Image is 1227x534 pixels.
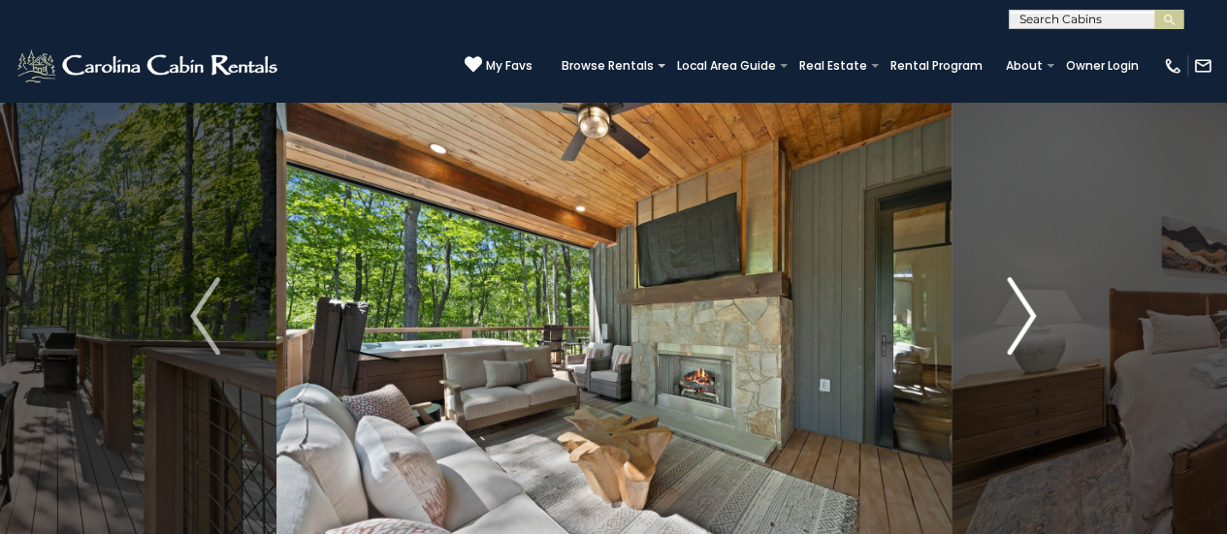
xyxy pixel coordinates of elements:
img: arrow [1007,277,1036,355]
a: Owner Login [1056,52,1148,79]
img: mail-regular-white.png [1193,56,1212,76]
a: Local Area Guide [667,52,786,79]
img: arrow [190,277,219,355]
span: My Favs [486,57,533,75]
img: White-1-2.png [15,47,283,85]
a: About [996,52,1052,79]
img: phone-regular-white.png [1163,56,1182,76]
a: Real Estate [790,52,877,79]
a: Rental Program [881,52,992,79]
a: Browse Rentals [552,52,663,79]
a: My Favs [465,55,533,76]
